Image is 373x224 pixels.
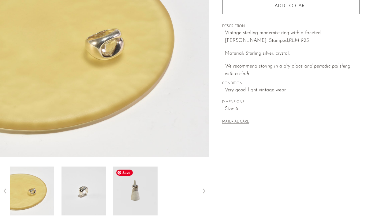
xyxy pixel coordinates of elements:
span: Add to cart [274,4,308,9]
img: Modernist Crystal Ring [113,167,158,215]
span: Save [116,170,133,176]
p: Material: Sterling silver, crystal. [225,50,360,58]
button: MATERIAL CARE [222,120,249,124]
i: We recommend storing in a dry place and periodic polishing with a cloth. [225,64,350,77]
img: Modernist Crystal Ring [10,167,54,215]
span: DESCRIPTION [222,24,360,29]
span: CONDITION [222,81,360,86]
em: RLM 925. [289,38,310,43]
p: Vintage sterling modernist ring with a faceted [PERSON_NAME]. Stamped, [225,29,360,45]
span: DIMENSIONS [222,100,360,105]
span: Size: 6 [225,105,360,113]
span: Very good; light vintage wear. [225,86,360,94]
img: Modernist Crystal Ring [62,167,106,215]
